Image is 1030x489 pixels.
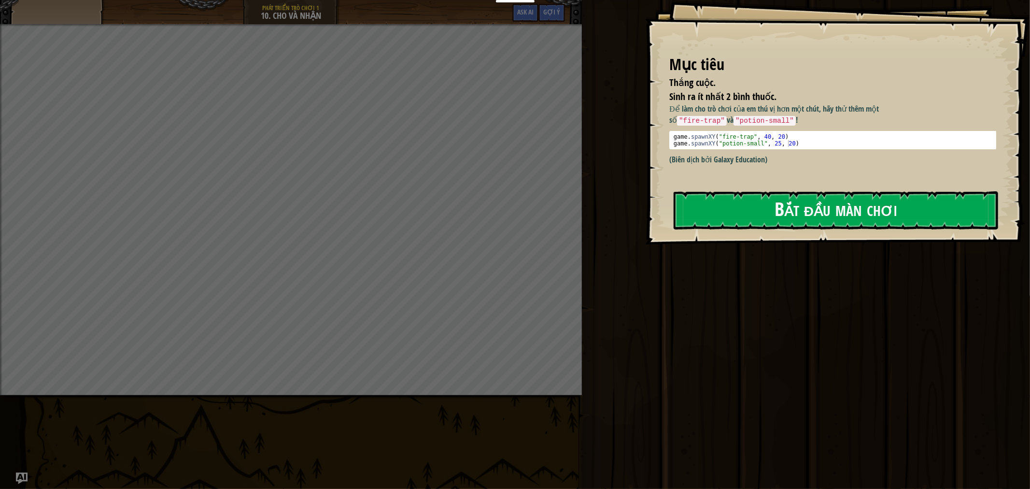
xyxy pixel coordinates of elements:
button: Bắt đầu màn chơi [674,191,998,230]
p: Để làm cho trò chơi của em thú vị hơn một chút, hãy thử thêm một số và ! [669,103,1004,126]
li: Sinh ra ít nhất 2 bình thuốc. [657,90,994,104]
span: Sinh ra ít nhất 2 bình thuốc. [669,90,776,103]
span: Thắng cuộc. [669,76,716,89]
div: Mục tiêu [669,54,996,76]
span: Gợi ý [543,7,560,16]
p: (Biên dịch bởi Galaxy Education) [669,154,1004,165]
button: Ask AI [16,473,28,484]
code: "potion-small" [734,116,796,126]
button: Ask AI [512,4,538,22]
span: Ask AI [517,7,534,16]
code: "fire-trap" [677,116,727,126]
li: Thắng cuộc. [657,76,994,90]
